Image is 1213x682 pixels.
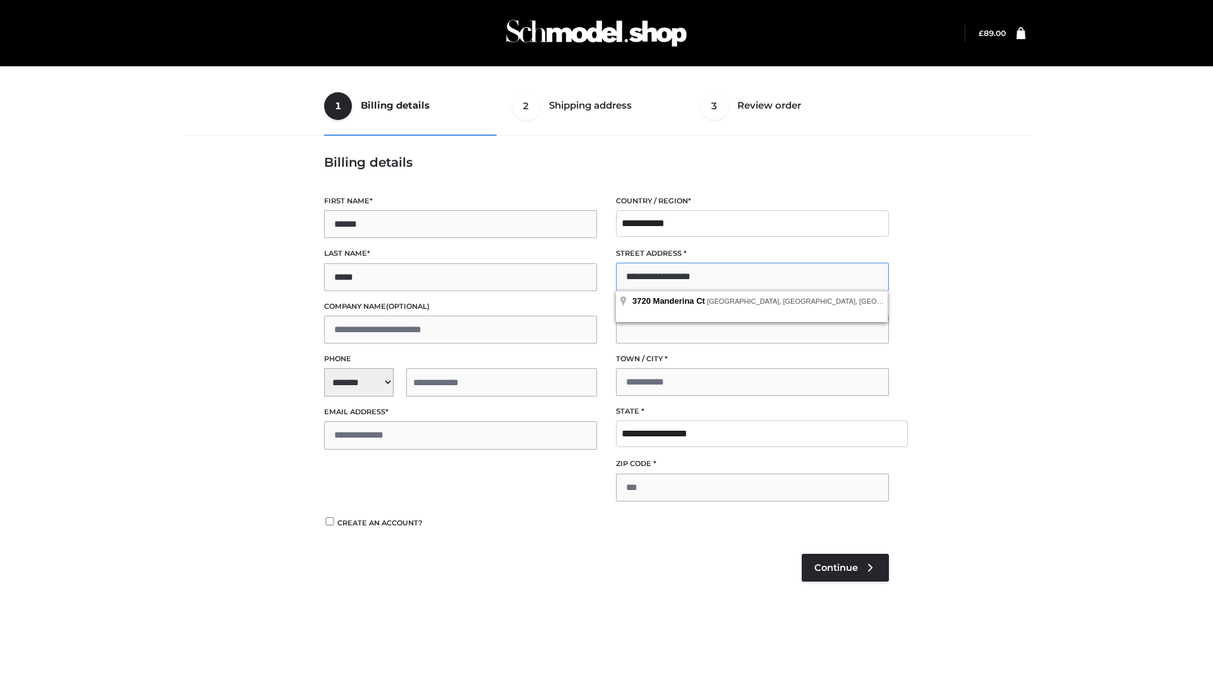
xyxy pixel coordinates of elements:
[337,518,423,527] span: Create an account?
[324,195,597,207] label: First name
[616,195,889,207] label: Country / Region
[324,406,597,418] label: Email address
[632,296,651,306] span: 3720
[616,353,889,365] label: Town / City
[616,248,889,260] label: Street address
[979,28,984,38] span: £
[707,297,932,305] span: [GEOGRAPHIC_DATA], [GEOGRAPHIC_DATA], [GEOGRAPHIC_DATA]
[979,28,1006,38] a: £89.00
[653,296,705,306] span: Manderina Ct
[324,155,889,170] h3: Billing details
[324,248,597,260] label: Last name
[324,353,597,365] label: Phone
[386,302,430,311] span: (optional)
[814,562,858,573] span: Continue
[616,405,889,417] label: State
[502,8,691,58] img: Schmodel Admin 964
[802,554,889,582] a: Continue
[616,458,889,470] label: ZIP Code
[979,28,1006,38] bdi: 89.00
[324,301,597,313] label: Company name
[324,517,335,525] input: Create an account?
